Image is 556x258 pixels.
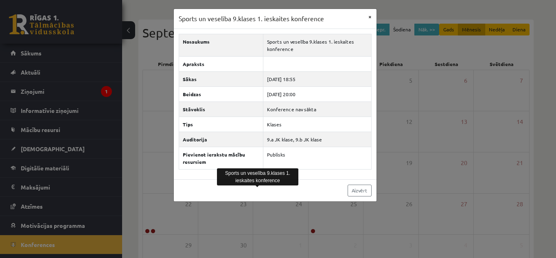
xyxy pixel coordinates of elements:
[179,34,263,56] th: Nosaukums
[263,147,371,169] td: Publisks
[179,117,263,132] th: Tips
[263,34,371,56] td: Sports un veselība 9.klases 1. ieskaites konference
[263,86,371,101] td: [DATE] 20:00
[263,101,371,117] td: Konference nav sākta
[263,71,371,86] td: [DATE] 18:55
[179,132,263,147] th: Auditorija
[348,185,372,196] a: Aizvērt
[179,14,324,24] h3: Sports un veselība 9.klases 1. ieskaites konference
[179,147,263,169] th: Pievienot ierakstu mācību resursiem
[263,117,371,132] td: Klases
[179,86,263,101] th: Beidzas
[263,132,371,147] td: 9.a JK klase, 9.b JK klase
[179,101,263,117] th: Stāvoklis
[363,9,377,24] button: ×
[179,71,263,86] th: Sākas
[179,56,263,71] th: Apraksts
[217,168,298,185] div: Sports un veselība 9.klases 1. ieskaites konference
